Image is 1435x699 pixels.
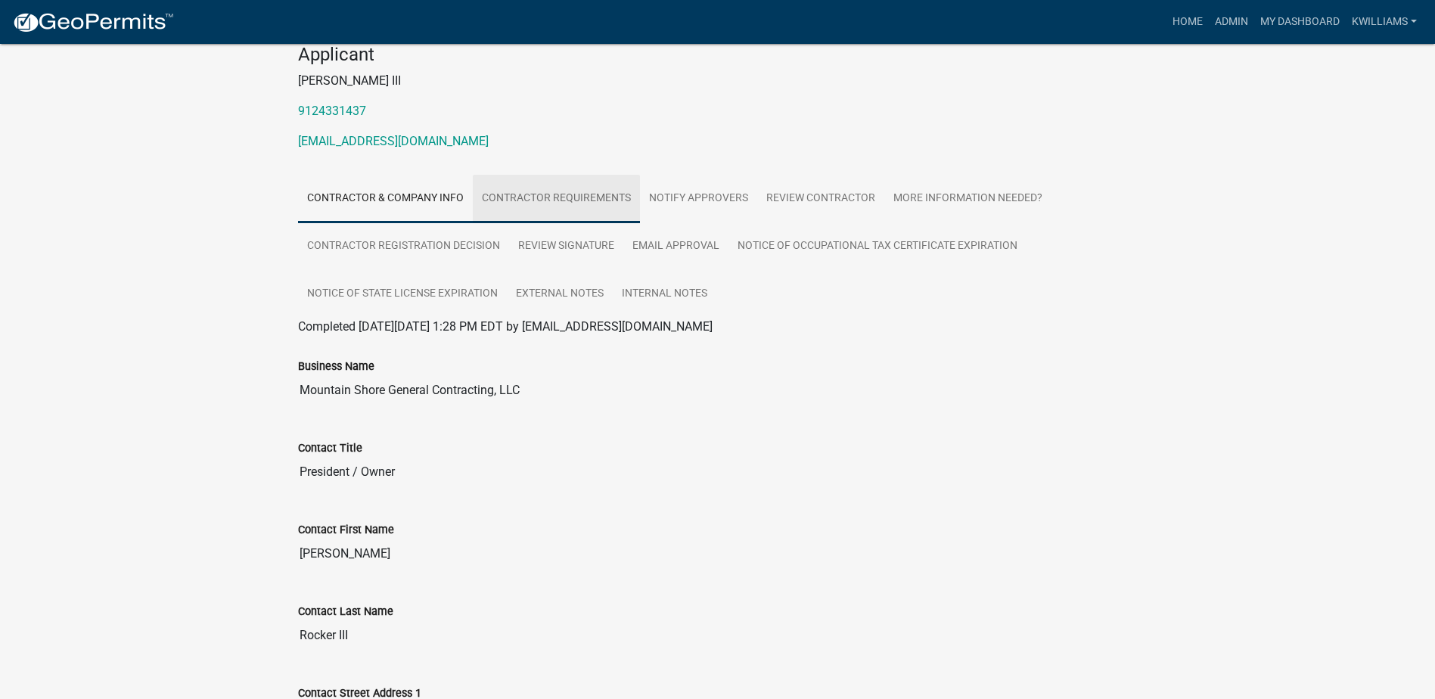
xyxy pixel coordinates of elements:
[1166,8,1209,36] a: Home
[298,134,489,148] a: [EMAIL_ADDRESS][DOMAIN_NAME]
[728,222,1027,271] a: Notice of Occupational Tax Certificate Expiration
[509,222,623,271] a: Review Signature
[298,72,1138,90] p: [PERSON_NAME] III
[298,688,421,699] label: Contact Street Address 1
[298,104,366,118] a: 9124331437
[298,362,374,372] label: Business Name
[613,270,716,318] a: Internal Notes
[298,525,394,536] label: Contact First Name
[623,222,728,271] a: Email Approval
[298,222,509,271] a: Contractor Registration Decision
[473,175,640,223] a: Contractor Requirements
[298,175,473,223] a: Contractor & Company Info
[298,607,393,617] label: Contact Last Name
[1346,8,1423,36] a: kwilliams
[1254,8,1346,36] a: My Dashboard
[884,175,1051,223] a: More Information Needed?
[298,44,1138,66] h4: Applicant
[757,175,884,223] a: Review Contractor
[298,443,362,454] label: Contact Title
[298,270,507,318] a: Notice of State License Expiration
[1209,8,1254,36] a: Admin
[640,175,757,223] a: Notify Approvers
[507,270,613,318] a: External Notes
[298,319,713,334] span: Completed [DATE][DATE] 1:28 PM EDT by [EMAIL_ADDRESS][DOMAIN_NAME]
